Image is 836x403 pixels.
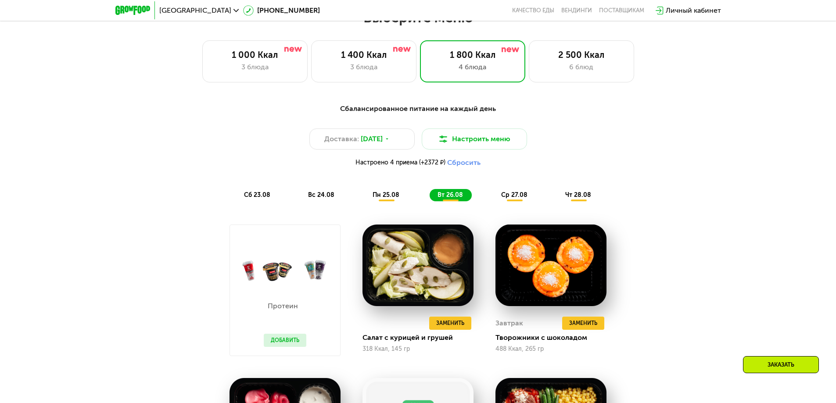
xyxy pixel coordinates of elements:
[159,7,231,14] span: [GEOGRAPHIC_DATA]
[244,191,270,199] span: сб 23.08
[422,128,527,150] button: Настроить меню
[429,62,516,72] div: 4 блюда
[308,191,334,199] span: вс 24.08
[569,319,597,328] span: Заменить
[495,333,614,342] div: Творожники с шоколадом
[264,303,302,310] p: Протеин
[264,334,306,347] button: Добавить
[501,191,527,199] span: ср 27.08
[538,50,625,60] div: 2 500 Ккал
[565,191,591,199] span: чт 28.08
[320,62,407,72] div: 3 блюда
[212,62,298,72] div: 3 блюда
[743,356,819,373] div: Заказать
[212,50,298,60] div: 1 000 Ккал
[362,333,481,342] div: Салат с курицей и грушей
[438,191,463,199] span: вт 26.08
[538,62,625,72] div: 6 блюд
[158,103,678,114] div: Сбалансированное питание на каждый день
[320,50,407,60] div: 1 400 Ккал
[495,346,606,353] div: 488 Ккал, 265 гр
[243,5,320,16] a: [PHONE_NUMBER]
[429,50,516,60] div: 1 800 Ккал
[355,160,445,166] span: Настроено 4 приема (+2372 ₽)
[666,5,721,16] div: Личный кабинет
[362,346,474,353] div: 318 Ккал, 145 гр
[561,7,592,14] a: Вендинги
[447,158,481,167] button: Сбросить
[495,317,523,330] div: Завтрак
[436,319,464,328] span: Заменить
[373,191,399,199] span: пн 25.08
[324,134,359,144] span: Доставка:
[562,317,604,330] button: Заменить
[429,317,471,330] button: Заменить
[361,134,383,144] span: [DATE]
[512,7,554,14] a: Качество еды
[599,7,644,14] div: поставщикам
